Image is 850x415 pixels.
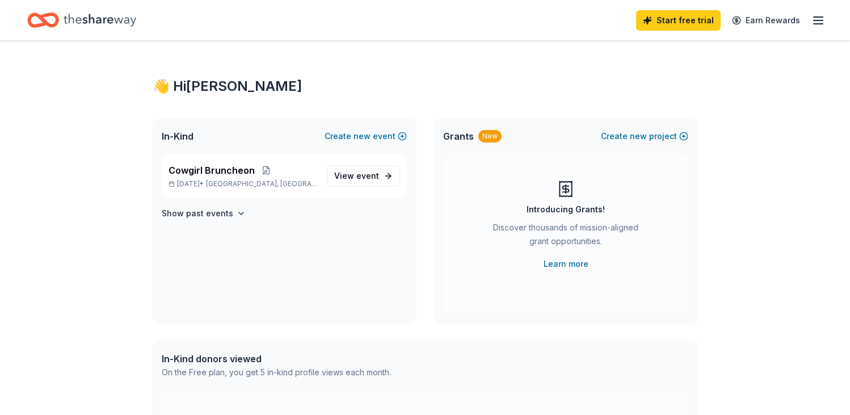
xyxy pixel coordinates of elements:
div: 👋 Hi [PERSON_NAME] [153,77,697,95]
span: [GEOGRAPHIC_DATA], [GEOGRAPHIC_DATA] [206,179,318,188]
span: new [354,129,371,143]
a: View event [327,166,400,186]
button: Show past events [162,207,246,220]
span: new [630,129,647,143]
a: Earn Rewards [725,10,807,31]
a: Home [27,7,136,33]
a: Learn more [544,257,588,271]
div: New [478,130,502,142]
button: Createnewevent [325,129,407,143]
div: Discover thousands of mission-aligned grant opportunities. [489,221,643,253]
p: [DATE] • [169,179,318,188]
span: Grants [443,129,474,143]
div: Introducing Grants! [527,203,605,216]
span: Cowgirl Bruncheon [169,164,255,177]
button: Createnewproject [601,129,688,143]
span: event [356,171,379,181]
span: View [334,169,379,183]
div: On the Free plan, you get 5 in-kind profile views each month. [162,366,391,379]
a: Start free trial [636,10,721,31]
div: In-Kind donors viewed [162,352,391,366]
span: In-Kind [162,129,193,143]
h4: Show past events [162,207,233,220]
